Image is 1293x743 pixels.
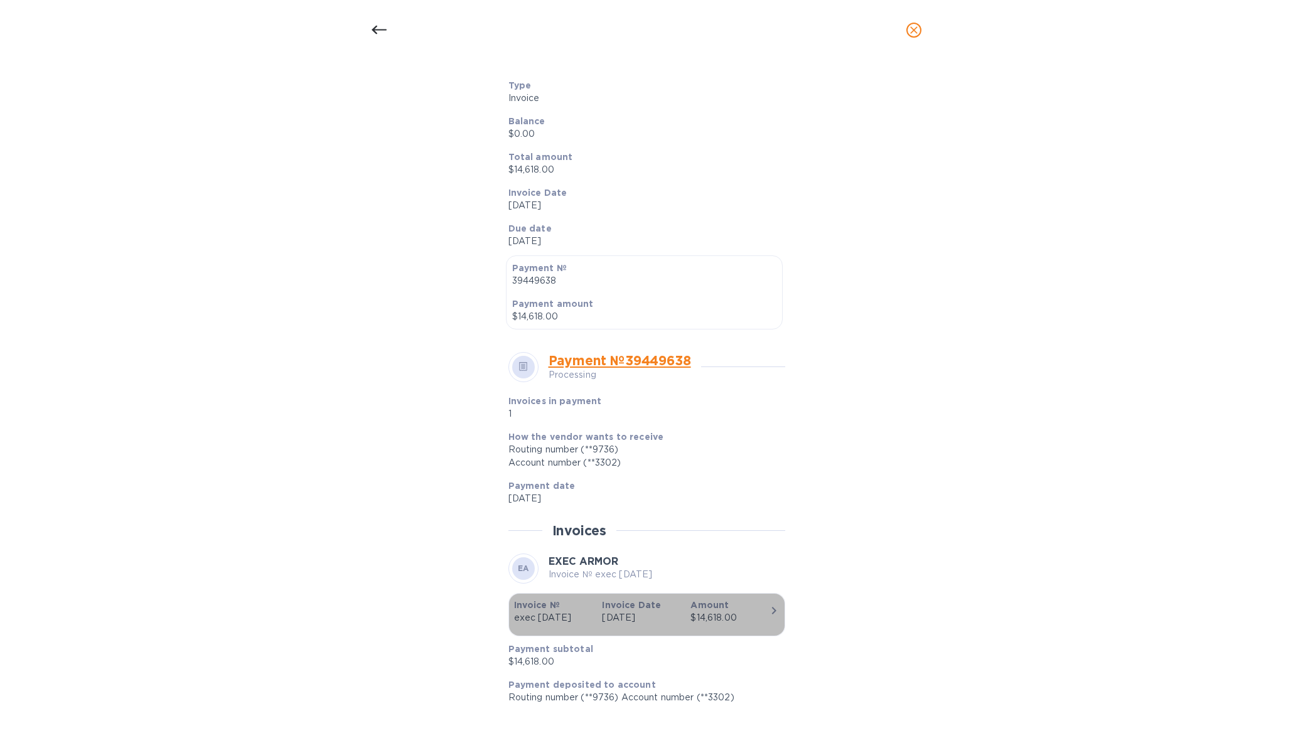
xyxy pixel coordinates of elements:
a: Payment № 39449638 [549,353,691,368]
b: EXEC ARMOR [549,555,618,567]
p: [DATE] [508,492,775,505]
b: EA [518,564,529,573]
p: Processing [549,368,691,382]
b: Payment deposited to account [508,680,656,690]
p: $0.00 [508,127,775,141]
b: Balance [508,116,545,126]
p: [DATE] [508,199,775,212]
b: Payment subtotal [508,644,593,654]
h2: Invoices [552,523,607,538]
b: Invoice Date [508,188,567,198]
p: $14,618.00 [512,310,776,323]
b: Invoice № [514,600,560,610]
div: Account number (**3302) [508,456,775,469]
p: [DATE] [602,611,680,624]
p: $14,618.00 [508,163,775,176]
p: Invoice № exec [DATE] [549,568,653,581]
p: $14,618.00 [508,655,775,668]
b: Due date [508,223,552,233]
b: Total amount [508,152,573,162]
b: Amount [690,600,729,610]
b: How the vendor wants to receive [508,432,664,442]
p: 1 [508,407,686,420]
p: exec [DATE] [514,611,593,624]
div: $14,618.00 [690,611,769,624]
b: Type [508,80,532,90]
b: Payment date [508,481,576,491]
p: [DATE] [508,235,775,248]
b: Payment № [512,263,567,273]
b: Invoice Date [602,600,661,610]
p: Routing number (**9736) Account number (**3302) [508,691,775,704]
p: 39449638 [512,274,776,287]
button: Invoice №exec [DATE]Invoice Date[DATE]Amount$14,618.00 [508,593,785,636]
iframe: Chat Widget [1230,683,1293,743]
p: Invoice [508,92,775,105]
button: close [899,15,929,45]
b: Payment amount [512,299,594,309]
div: Routing number (**9736) [508,443,775,456]
b: Invoices in payment [508,396,602,406]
